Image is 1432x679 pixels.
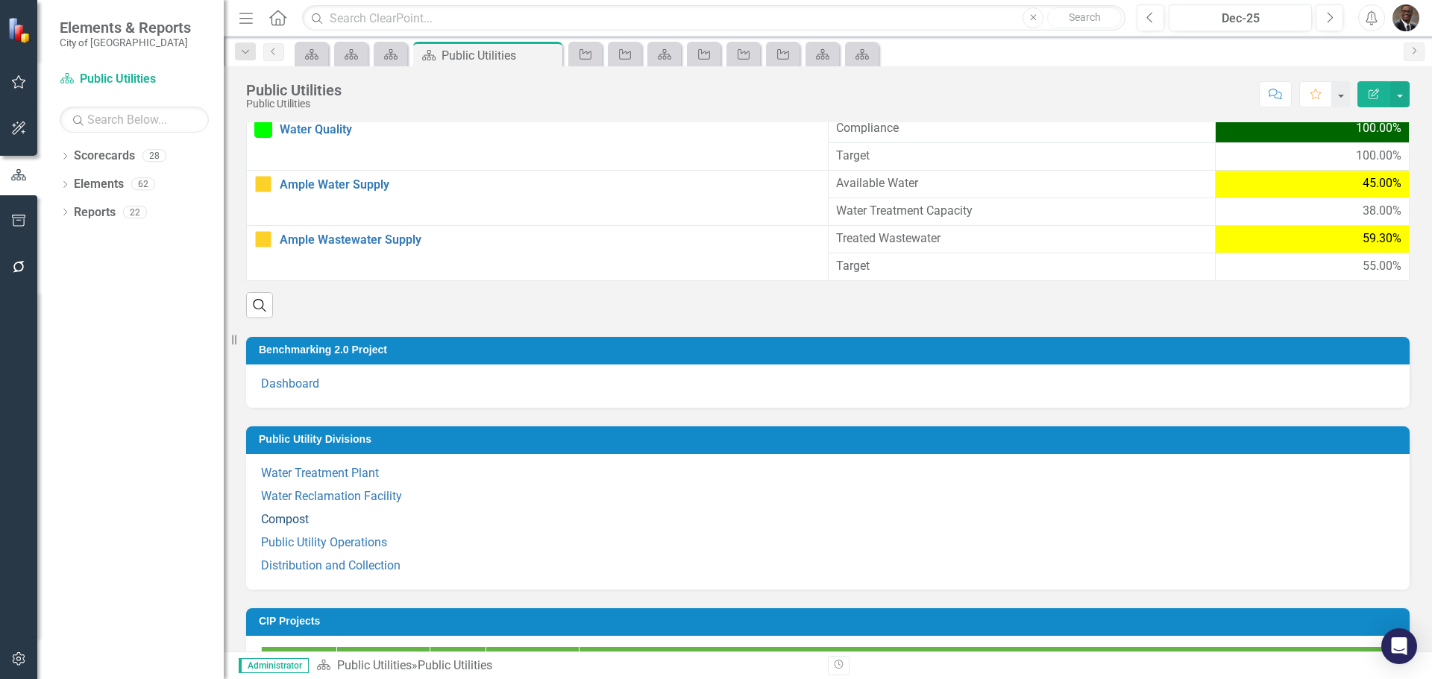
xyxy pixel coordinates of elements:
div: Public Utilities [442,46,559,65]
a: Public Utilities [60,71,209,88]
span: 55.00% [1363,258,1401,275]
td: Double-Click to Edit Right Click for Context Menu [247,226,829,281]
td: Double-Click to Edit [1216,253,1410,281]
td: Double-Click to Edit [1216,171,1410,198]
button: Dec-25 [1169,4,1312,31]
span: Compliance [836,120,1208,137]
td: Double-Click to Edit [829,226,1216,253]
td: Double-Click to Edit Right Click for Context Menu [247,116,829,171]
span: Available Water [836,175,1208,192]
span: Water Treatment Capacity [836,203,1208,220]
img: On Target [254,120,272,138]
td: Double-Click to Edit [1216,226,1410,253]
div: Open Intercom Messenger [1381,628,1417,664]
td: Double-Click to Edit [1216,116,1410,143]
a: Scorecards [74,148,135,165]
span: Search [1069,11,1101,23]
span: 59.30% [1363,230,1401,247]
img: Octavius Murphy [1392,4,1419,31]
div: Dec-25 [1174,10,1307,28]
h3: Benchmarking 2.0 Project [259,344,1402,356]
span: Elements & Reports [60,19,191,37]
span: 100.00% [1356,120,1401,137]
td: Double-Click to Edit [829,116,1216,143]
td: Double-Click to Edit [829,253,1216,281]
h3: Public Utility Divisions [259,434,1402,445]
td: Double-Click to Edit Right Click for Context Menu [247,171,829,226]
a: Ample Wastewater Supply [280,233,820,247]
a: Public Utility Operations [261,535,387,549]
img: Close to Target [254,230,272,248]
div: 22 [123,206,147,218]
div: 62 [131,178,155,191]
a: Reports [74,204,116,221]
div: Public Utilities [246,98,342,110]
span: Treated Wastewater [836,230,1208,247]
span: Target [836,148,1208,165]
img: Close to Target [254,175,272,193]
a: Ample Water Supply [280,178,820,192]
small: City of [GEOGRAPHIC_DATA] [60,37,191,48]
span: Target [836,258,1208,275]
h3: CIP Projects [259,616,1402,627]
td: Double-Click to Edit [829,198,1216,226]
td: Double-Click to Edit [829,143,1216,171]
div: 28 [142,150,166,162]
img: ClearPoint Strategy [7,16,34,42]
div: » [316,657,817,675]
div: Public Utilities [418,658,492,672]
a: Distribution and Collection [261,558,401,572]
input: Search Below... [60,107,209,133]
a: Water Treatment Plant [261,466,379,480]
input: Search ClearPoint... [302,5,1125,31]
td: Double-Click to Edit [1216,143,1410,171]
span: 45.00% [1363,175,1401,192]
td: Double-Click to Edit [1216,198,1410,226]
span: 100.00% [1356,148,1401,165]
a: Water Quality [280,123,820,136]
button: Search [1047,7,1122,28]
td: Double-Click to Edit [829,171,1216,198]
a: Elements [74,176,124,193]
div: Public Utilities [246,82,342,98]
a: Compost [261,512,309,526]
a: Dashboard [261,376,319,391]
span: 38.00% [1363,203,1401,220]
span: Administrator [239,658,309,673]
a: Water Reclamation Facility [261,489,402,503]
a: Public Utilities [337,658,412,672]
